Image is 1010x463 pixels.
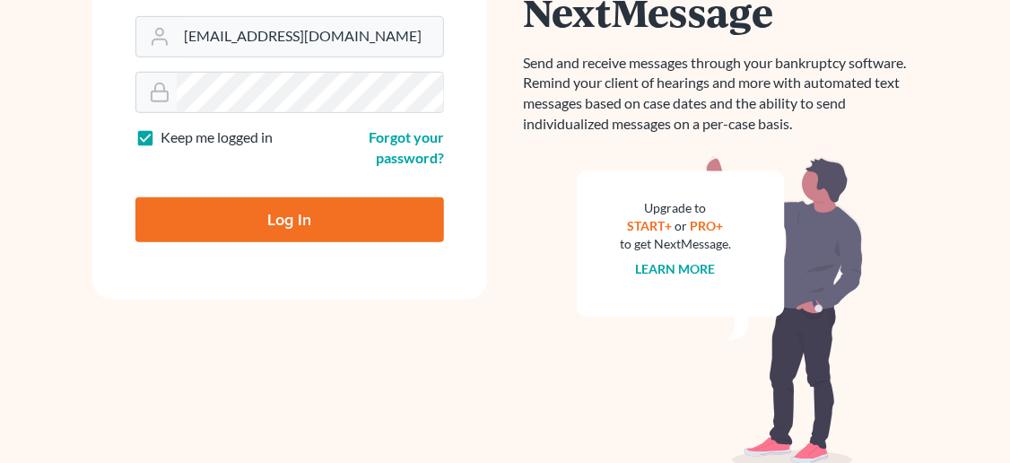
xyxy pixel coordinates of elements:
a: START+ [628,218,673,233]
input: Email Address [177,17,443,57]
input: Log In [135,197,444,242]
div: to get NextMessage. [620,235,731,253]
a: Forgot your password? [369,128,444,166]
span: or [675,218,688,233]
a: Learn more [636,261,716,276]
a: PRO+ [691,218,724,233]
div: Upgrade to [620,199,731,217]
label: Keep me logged in [161,127,273,148]
p: Send and receive messages through your bankruptcy software. Remind your client of hearings and mo... [523,53,918,135]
